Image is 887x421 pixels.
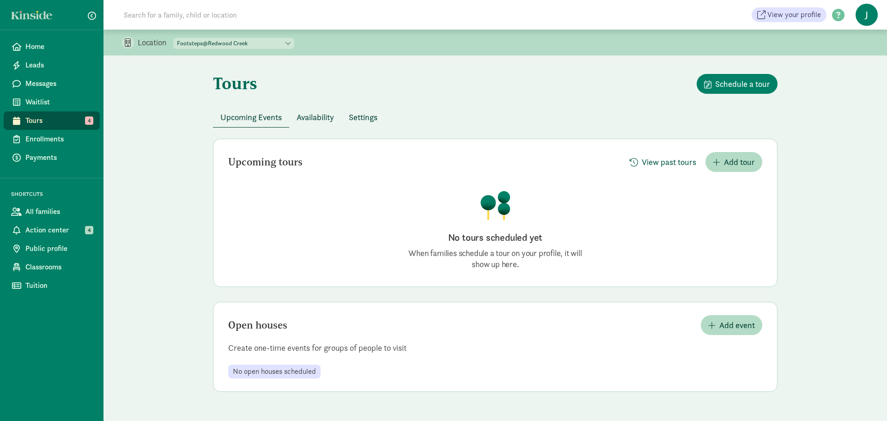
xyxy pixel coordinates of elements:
[4,148,100,167] a: Payments
[856,4,878,26] span: J
[25,152,92,163] span: Payments
[752,7,826,22] a: View your profile
[4,111,100,130] a: Tours 4
[213,107,289,127] button: Upcoming Events
[289,107,341,127] button: Availability
[138,37,173,48] p: Location
[4,221,100,239] a: Action center 4
[4,258,100,276] a: Classrooms
[341,107,385,127] button: Settings
[4,37,100,56] a: Home
[213,74,257,92] h1: Tours
[705,152,762,172] button: Add tour
[220,111,282,123] span: Upcoming Events
[228,320,287,331] h2: Open houses
[25,225,92,236] span: Action center
[403,248,588,270] p: When families schedule a tour on your profile, it will show up here.
[642,156,696,168] span: View past tours
[4,239,100,258] a: Public profile
[25,206,92,217] span: All families
[25,115,92,126] span: Tours
[701,315,762,335] button: Add event
[349,111,377,123] span: Settings
[4,56,100,74] a: Leads
[4,276,100,295] a: Tuition
[25,243,92,254] span: Public profile
[228,157,303,168] h2: Upcoming tours
[724,156,755,168] span: Add tour
[4,202,100,221] a: All families
[213,342,777,354] p: Create one-time events for groups of people to visit
[85,226,93,234] span: 4
[719,319,755,331] span: Add event
[622,157,704,168] a: View past tours
[85,116,93,125] span: 4
[25,280,92,291] span: Tuition
[25,41,92,52] span: Home
[118,6,377,24] input: Search for a family, child or location
[4,74,100,93] a: Messages
[715,78,770,90] span: Schedule a tour
[697,74,778,94] button: Schedule a tour
[25,97,92,108] span: Waitlist
[480,190,511,220] img: illustration-trees.png
[767,9,821,20] span: View your profile
[4,130,100,148] a: Enrollments
[233,367,316,376] span: No open houses scheduled
[25,134,92,145] span: Enrollments
[841,377,887,421] iframe: Chat Widget
[403,231,588,244] h2: No tours scheduled yet
[25,60,92,71] span: Leads
[25,262,92,273] span: Classrooms
[297,111,334,123] span: Availability
[622,152,704,172] button: View past tours
[25,78,92,89] span: Messages
[4,93,100,111] a: Waitlist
